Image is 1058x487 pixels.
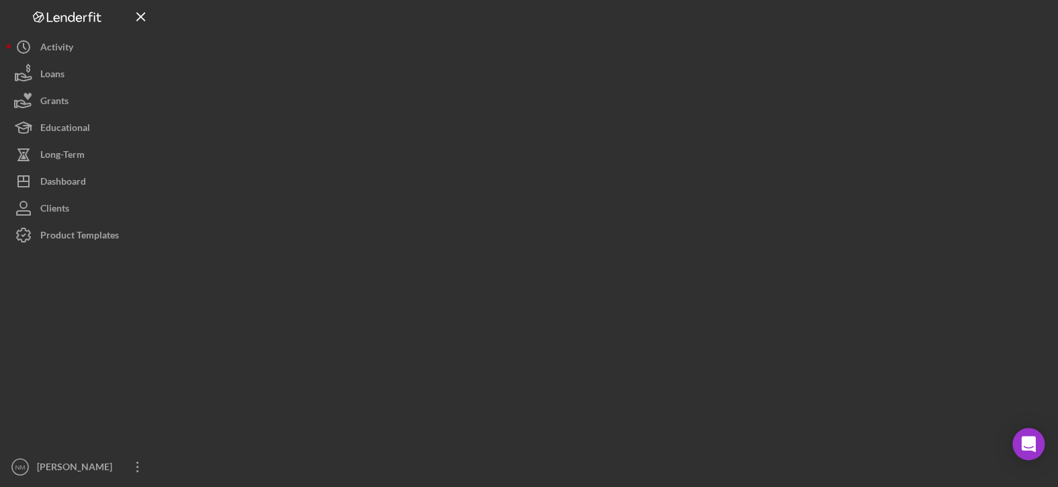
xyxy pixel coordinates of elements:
div: Product Templates [40,222,119,252]
div: Grants [40,87,69,118]
button: NM[PERSON_NAME] [7,453,155,480]
button: Dashboard [7,168,155,195]
text: NM [15,463,26,471]
button: Product Templates [7,222,155,249]
div: Dashboard [40,168,86,198]
div: Loans [40,60,64,91]
div: Long-Term [40,141,85,171]
button: Loans [7,60,155,87]
div: Educational [40,114,90,144]
div: Activity [40,34,73,64]
button: Activity [7,34,155,60]
div: Open Intercom Messenger [1012,428,1045,460]
button: Long-Term [7,141,155,168]
button: Grants [7,87,155,114]
div: Clients [40,195,69,225]
div: [PERSON_NAME] [34,453,121,484]
button: Educational [7,114,155,141]
button: Clients [7,195,155,222]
